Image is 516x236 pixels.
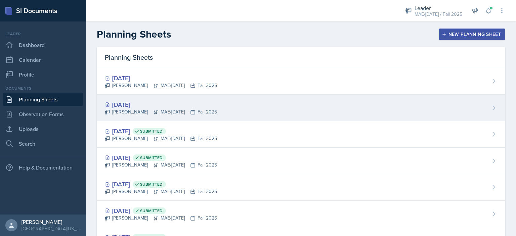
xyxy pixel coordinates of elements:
div: [DATE] [105,127,217,136]
a: Planning Sheets [3,93,83,106]
a: [DATE] [PERSON_NAME]MAE/[DATE]Fall 2025 [97,68,505,95]
div: [PERSON_NAME] MAE/[DATE] Fall 2025 [105,135,217,142]
div: [DATE] [105,206,217,215]
a: Calendar [3,53,83,66]
span: Submitted [140,208,163,214]
div: [DATE] [105,180,217,189]
a: Profile [3,68,83,81]
span: Submitted [140,129,163,134]
div: Leader [415,4,462,12]
span: Submitted [140,182,163,187]
div: [PERSON_NAME] MAE/[DATE] Fall 2025 [105,108,217,115]
div: MAE/[DATE] / Fall 2025 [415,11,462,18]
div: [DATE] [105,74,217,83]
a: [DATE] Submitted [PERSON_NAME]MAE/[DATE]Fall 2025 [97,174,505,201]
div: [DATE] [105,100,217,109]
a: Dashboard [3,38,83,52]
div: New Planning Sheet [443,32,501,37]
button: New Planning Sheet [439,29,505,40]
div: Planning Sheets [97,47,505,68]
div: Help & Documentation [3,161,83,174]
div: [DATE] [105,153,217,162]
div: Leader [3,31,83,37]
div: [PERSON_NAME] MAE/[DATE] Fall 2025 [105,161,217,169]
h2: Planning Sheets [97,28,171,40]
a: [DATE] Submitted [PERSON_NAME]MAE/[DATE]Fall 2025 [97,148,505,174]
div: [GEOGRAPHIC_DATA][US_STATE] in [GEOGRAPHIC_DATA] [21,225,81,232]
div: [PERSON_NAME] MAE/[DATE] Fall 2025 [105,188,217,195]
div: [PERSON_NAME] [21,219,81,225]
a: [DATE] Submitted [PERSON_NAME]MAE/[DATE]Fall 2025 [97,121,505,148]
a: Uploads [3,122,83,136]
div: [PERSON_NAME] MAE/[DATE] Fall 2025 [105,215,217,222]
span: Submitted [140,155,163,160]
a: [DATE] Submitted [PERSON_NAME]MAE/[DATE]Fall 2025 [97,201,505,227]
a: [DATE] [PERSON_NAME]MAE/[DATE]Fall 2025 [97,95,505,121]
a: Observation Forms [3,107,83,121]
div: [PERSON_NAME] MAE/[DATE] Fall 2025 [105,82,217,89]
a: Search [3,137,83,150]
div: Documents [3,85,83,91]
